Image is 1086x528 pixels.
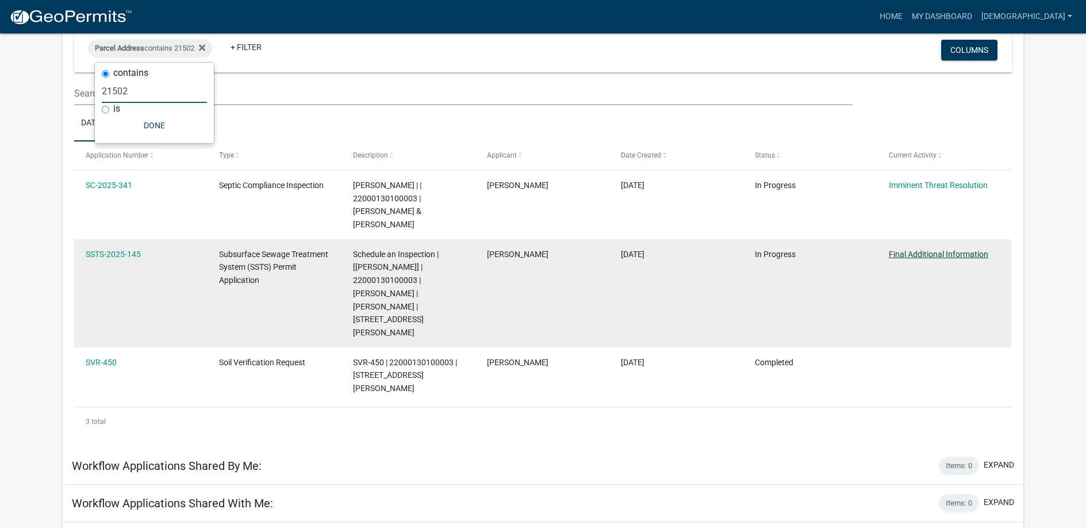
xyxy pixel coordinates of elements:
[219,181,324,190] span: Septic Compliance Inspection
[86,250,141,259] a: SSTS-2025-145
[984,459,1014,471] button: expand
[86,151,148,159] span: Application Number
[113,104,120,113] label: is
[755,151,775,159] span: Status
[72,459,262,473] h5: Workflow Applications Shared By Me:
[95,44,144,52] span: Parcel Address
[487,358,548,367] span: Bill Schueller
[63,10,1023,447] div: collapse
[984,496,1014,508] button: expand
[889,181,988,190] a: Imminent Threat Resolution
[74,407,1011,436] div: 3 total
[487,181,548,190] span: Bill Schueller
[208,141,342,169] datatable-header-cell: Type
[755,250,796,259] span: In Progress
[977,6,1077,28] a: [DEMOGRAPHIC_DATA]
[113,68,148,78] label: contains
[353,151,388,159] span: Description
[941,40,997,60] button: Columns
[353,250,439,338] span: Schedule an Inspection | [Andrea Perales] | 22000130100003 | LEON D ANDERSON | LISA A ANDERSON | ...
[476,141,610,169] datatable-header-cell: Applicant
[939,494,979,512] div: Items: 0
[621,358,644,367] span: 11/12/2024
[74,82,852,105] input: Search for applications
[744,141,878,169] datatable-header-cell: Status
[939,457,979,475] div: Items: 0
[72,496,273,510] h5: Workflow Applications Shared With Me:
[755,358,793,367] span: Completed
[221,37,271,58] a: + Filter
[353,181,421,229] span: Sheila Dahl | | 22000130100003 | LEON D ANDERSON & LISA A ANDERSON
[875,6,907,28] a: Home
[86,181,132,190] a: SC-2025-341
[487,151,517,159] span: Applicant
[219,151,234,159] span: Type
[755,181,796,190] span: In Progress
[219,250,328,285] span: Subsurface Sewage Treatment System (SSTS) Permit Application
[88,39,212,58] div: contains 21502
[878,141,1012,169] datatable-header-cell: Current Activity
[342,141,476,169] datatable-header-cell: Description
[610,141,744,169] datatable-header-cell: Date Created
[621,151,661,159] span: Date Created
[889,250,988,259] a: Final Additional Information
[907,6,977,28] a: My Dashboard
[102,115,207,136] button: Done
[353,358,457,393] span: SVR-450 | 22000130100003 | 21502 JEWETT LAKE RD
[74,105,107,142] a: Data
[219,358,305,367] span: Soil Verification Request
[621,181,644,190] span: 06/10/2025
[889,151,937,159] span: Current Activity
[86,358,117,367] a: SVR-450
[621,250,644,259] span: 05/14/2025
[74,141,208,169] datatable-header-cell: Application Number
[487,250,548,259] span: Bill Schueller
